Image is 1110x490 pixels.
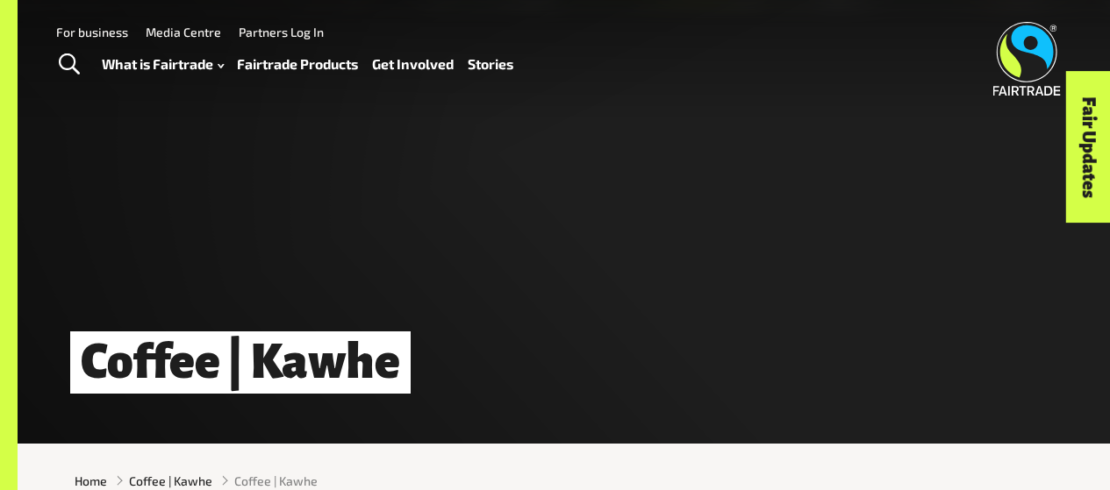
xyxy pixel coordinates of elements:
[75,472,107,490] a: Home
[237,52,358,76] a: Fairtrade Products
[372,52,454,76] a: Get Involved
[239,25,324,39] a: Partners Log In
[146,25,221,39] a: Media Centre
[234,472,318,490] span: Coffee | Kawhe
[993,22,1061,96] img: Fairtrade Australia New Zealand logo
[70,331,411,394] h1: Coffee | Kawhe
[129,472,212,490] a: Coffee | Kawhe
[47,43,90,87] a: Toggle Search
[102,52,224,76] a: What is Fairtrade
[468,52,513,76] a: Stories
[56,25,128,39] a: For business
